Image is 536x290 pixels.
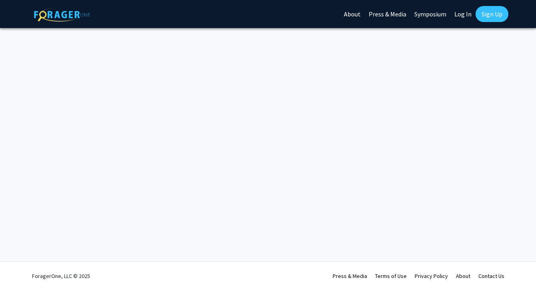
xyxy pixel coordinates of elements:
[375,272,407,280] a: Terms of Use
[415,272,448,280] a: Privacy Policy
[333,272,367,280] a: Press & Media
[456,272,470,280] a: About
[34,8,90,22] img: ForagerOne Logo
[478,272,504,280] a: Contact Us
[32,262,90,290] div: ForagerOne, LLC © 2025
[476,6,508,22] a: Sign Up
